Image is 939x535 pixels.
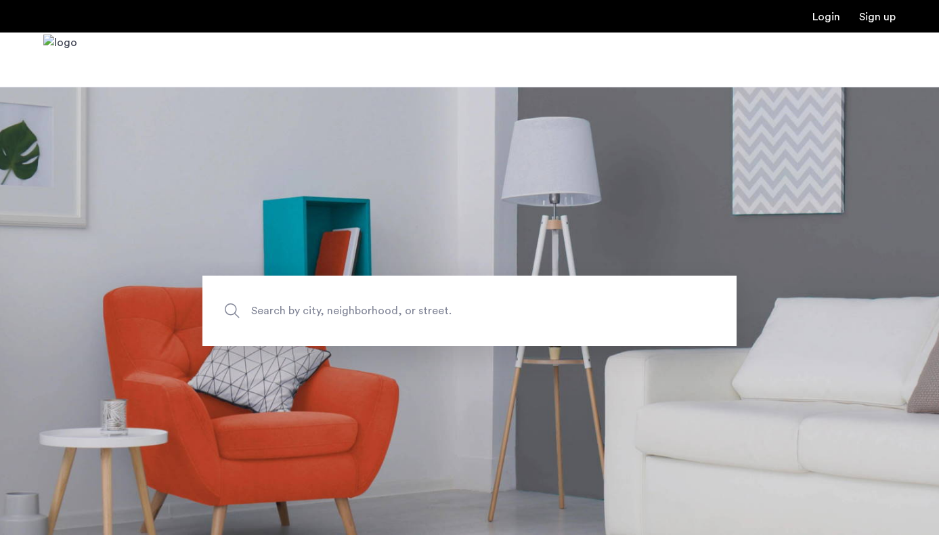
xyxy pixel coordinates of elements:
span: Search by city, neighborhood, or street. [251,302,625,320]
a: Registration [859,12,896,22]
input: Apartment Search [202,276,737,346]
img: logo [43,35,77,85]
a: Login [812,12,840,22]
a: Cazamio Logo [43,35,77,85]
